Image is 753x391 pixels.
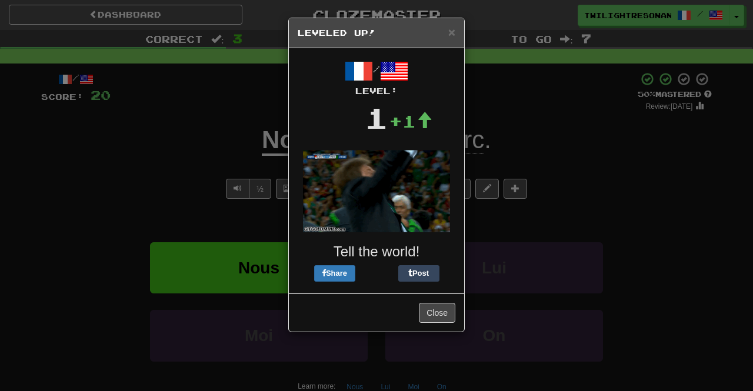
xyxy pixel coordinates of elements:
[448,25,455,39] span: ×
[298,244,455,259] h3: Tell the world!
[303,150,450,232] img: soccer-coach-305de1daf777ce53eb89c6f6bc29008043040bc4dbfb934f710cb4871828419f.gif
[389,109,432,133] div: +1
[419,303,455,323] button: Close
[298,85,455,97] div: Level:
[298,27,455,39] h5: Leveled Up!
[355,265,398,282] iframe: X Post Button
[365,97,389,138] div: 1
[298,57,455,97] div: /
[398,265,439,282] button: Post
[448,26,455,38] button: Close
[314,265,355,282] button: Share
